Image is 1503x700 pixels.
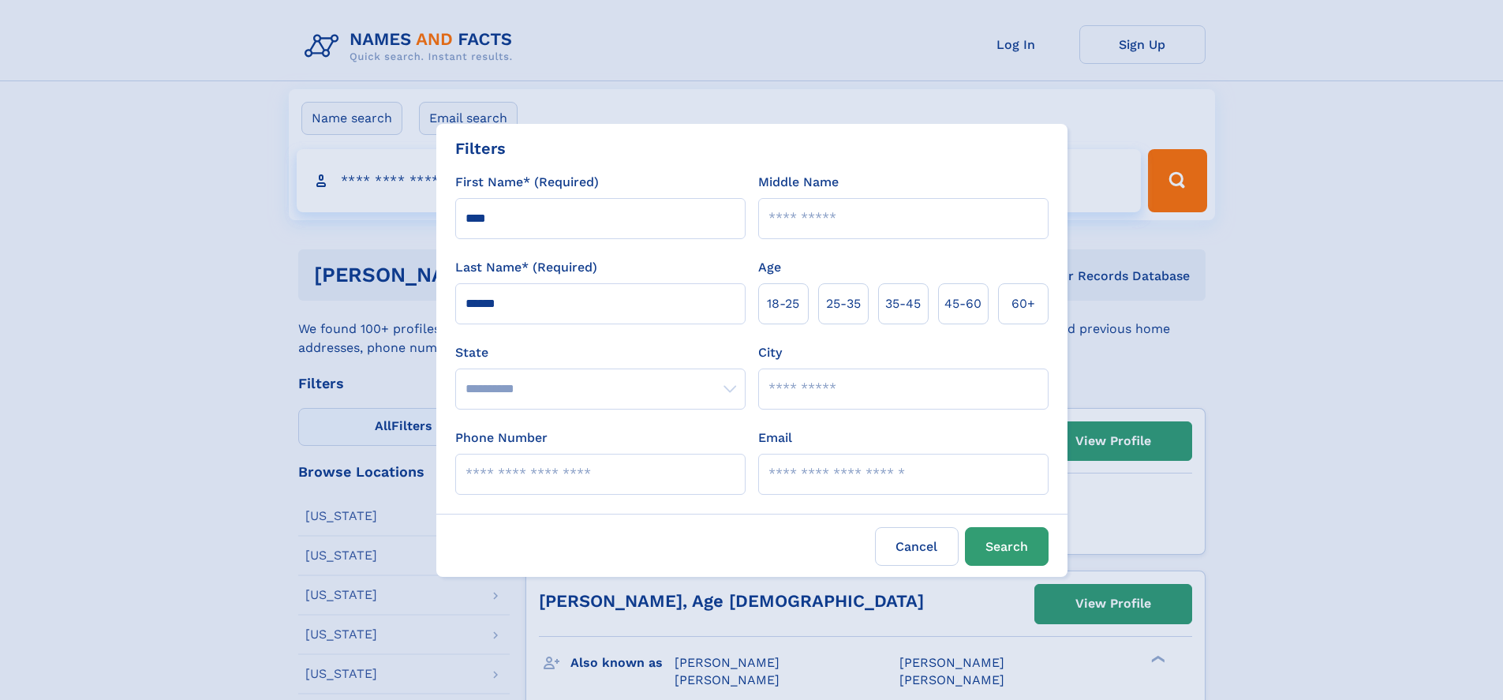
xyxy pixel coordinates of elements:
[455,258,597,277] label: Last Name* (Required)
[1011,294,1035,313] span: 60+
[455,343,746,362] label: State
[758,429,792,447] label: Email
[758,173,839,192] label: Middle Name
[455,173,599,192] label: First Name* (Required)
[944,294,981,313] span: 45‑60
[455,137,506,160] div: Filters
[885,294,921,313] span: 35‑45
[875,527,959,566] label: Cancel
[758,343,782,362] label: City
[455,429,548,447] label: Phone Number
[767,294,799,313] span: 18‑25
[758,258,781,277] label: Age
[965,527,1049,566] button: Search
[826,294,861,313] span: 25‑35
